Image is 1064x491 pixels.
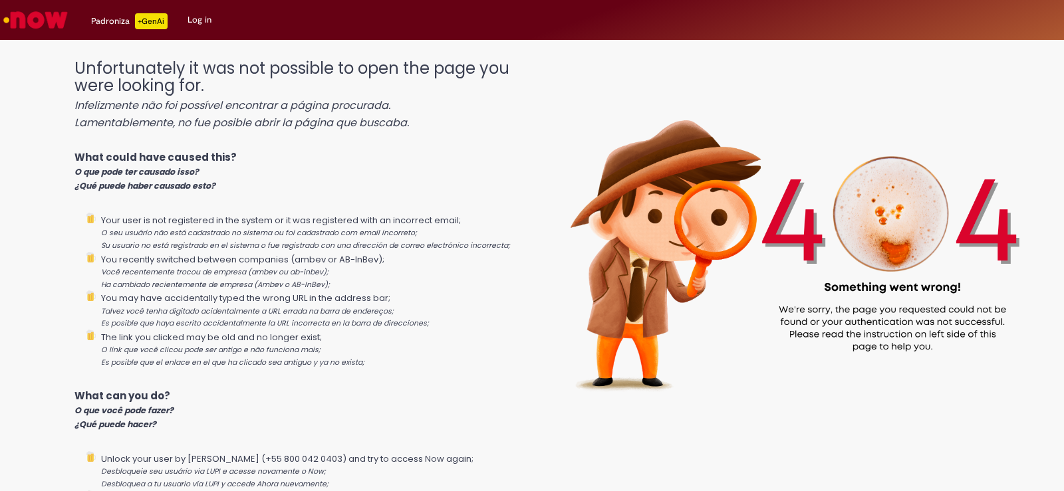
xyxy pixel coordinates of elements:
[101,241,510,250] i: Su usuario no está registrado en el sistema o fue registrado con una dirección de correo electrón...
[74,180,215,191] i: ¿Qué puede haber causado esto?
[101,479,329,489] i: Desbloquea a tu usuario vía LUPI y accede Ahora nuevamente;
[74,98,390,113] i: Infelizmente não foi possível encontrar a página procurada.
[101,357,364,367] i: Es posible que el enlace en el que ha clicado sea antiguo y ya no exista;
[74,166,199,177] i: O que pode ter causado isso?
[101,318,429,328] i: Es posible que haya escrito accidentalmente la URL incorrecta en la barra de direcciones;
[101,466,326,476] i: Desbloqueie seu usuário via LUPI e acesse novamente o Now;
[91,13,168,29] div: Padroniza
[101,330,520,369] li: The link you clicked may be old and no longer exist;
[101,306,394,316] i: Talvez você tenha digitado acidentalmente a URL errada na barra de endereços;
[74,389,520,431] p: What can you do?
[101,228,417,238] i: O seu usuário não está cadastrado no sistema ou foi cadastrado com email incorreto;
[74,419,156,430] i: ¿Qué puede hacer?
[74,150,520,193] p: What could have caused this?
[101,451,520,490] li: Unlock your user by [PERSON_NAME] (+55 800 042 0403) and try to access Now again;
[74,60,520,130] h1: Unfortunately it was not possible to open the page you were looking for.
[520,47,1064,426] img: 404_ambev_new.png
[101,252,520,291] li: You recently switched between companies (ambev or AB-InBev);
[101,213,520,252] li: Your user is not registered in the system or it was registered with an incorrect email;
[101,290,520,330] li: You may have accidentally typed the wrong URL in the address bar;
[1,7,70,33] img: ServiceNow
[74,115,409,130] i: Lamentablemente, no fue posible abrir la página que buscaba.
[101,345,321,355] i: O link que você clicou pode ser antigo e não funciona mais;
[101,280,330,290] i: Ha cambiado recientemente de empresa (Ambev o AB-InBev);
[74,405,174,416] i: O que você pode fazer?
[101,267,329,277] i: Você recentemente trocou de empresa (ambev ou ab-inbev);
[135,13,168,29] p: +GenAi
